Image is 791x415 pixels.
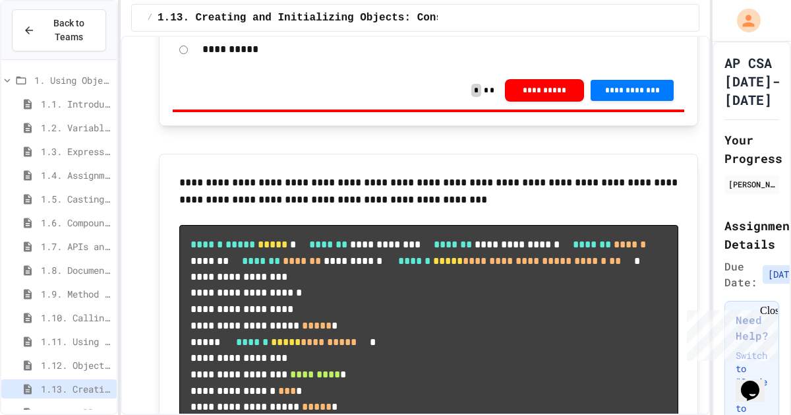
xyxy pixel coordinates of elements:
span: 1.6. Compound Assignment Operators [41,216,111,230]
span: 1.7. APIs and Libraries [41,239,111,253]
span: Due Date: [724,259,757,290]
span: 1.1. Introduction to Algorithms, Programming, and Compilers [41,97,111,111]
iframe: chat widget [736,362,778,402]
h2: Your Progress [724,131,779,168]
span: 1.3. Expressions and Output [New] [41,144,111,158]
h1: AP CSA [DATE]-[DATE] [724,53,780,109]
span: 1.9. Method Signatures [41,287,111,301]
span: 1.8. Documentation with Comments and Preconditions [41,263,111,277]
span: / [148,13,152,23]
span: 1.13. Creating and Initializing Objects: Constructors [158,10,493,26]
iframe: chat widget [682,305,778,361]
div: [PERSON_NAME] [728,178,775,190]
span: 1.10. Calling Class Methods [41,311,111,325]
div: Chat with us now!Close [5,5,91,84]
span: 1.5. Casting and Ranges of Values [41,192,111,206]
span: 1.12. Objects - Instances of Classes [41,358,111,372]
span: 1.13. Creating and Initializing Objects: Constructors [41,382,111,396]
span: 1.11. Using the Math Class [41,335,111,348]
span: 1.2. Variables and Data Types [41,121,111,135]
span: 1. Using Objects and Methods [34,73,111,87]
div: My Account [723,5,764,36]
h2: Assignment Details [724,216,779,253]
span: Back to Teams [43,16,95,44]
button: Back to Teams [12,9,106,51]
span: 1.4. Assignment and Input [41,168,111,182]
